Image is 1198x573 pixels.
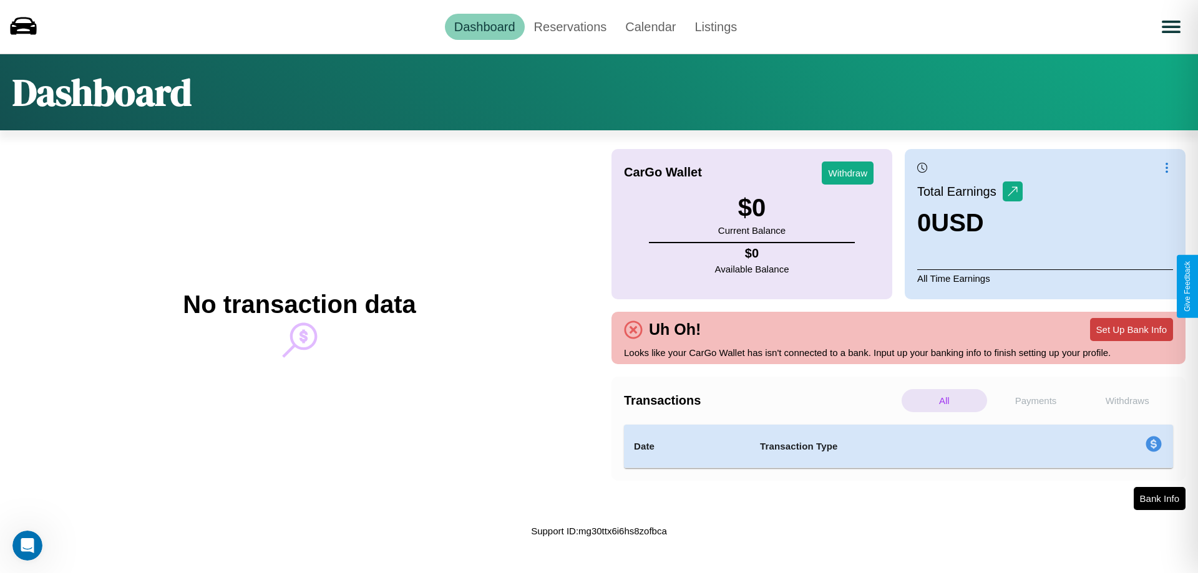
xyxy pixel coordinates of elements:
[1134,487,1186,510] button: Bank Info
[531,522,667,539] p: Support ID: mg30ttx6i6hs8zofbca
[715,246,789,261] h4: $ 0
[718,222,786,239] p: Current Balance
[1084,389,1170,412] p: Withdraws
[624,165,702,180] h4: CarGo Wallet
[760,439,1043,454] h4: Transaction Type
[183,291,416,319] h2: No transaction data
[624,425,1173,468] table: simple table
[718,194,786,222] h3: $ 0
[12,67,192,118] h1: Dashboard
[715,261,789,277] p: Available Balance
[902,389,987,412] p: All
[822,161,874,185] button: Withdraw
[1154,9,1189,44] button: Open menu
[993,389,1079,412] p: Payments
[616,14,685,40] a: Calendar
[624,344,1173,361] p: Looks like your CarGo Wallet has isn't connected to a bank. Input up your banking info to finish ...
[1183,261,1192,312] div: Give Feedback
[917,209,1023,237] h3: 0 USD
[634,439,740,454] h4: Date
[643,320,707,339] h4: Uh Oh!
[445,14,525,40] a: Dashboard
[12,531,42,561] iframe: Intercom live chat
[525,14,616,40] a: Reservations
[624,393,898,408] h4: Transactions
[685,14,746,40] a: Listings
[917,269,1173,287] p: All Time Earnings
[1090,318,1173,341] button: Set Up Bank Info
[917,180,1003,203] p: Total Earnings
